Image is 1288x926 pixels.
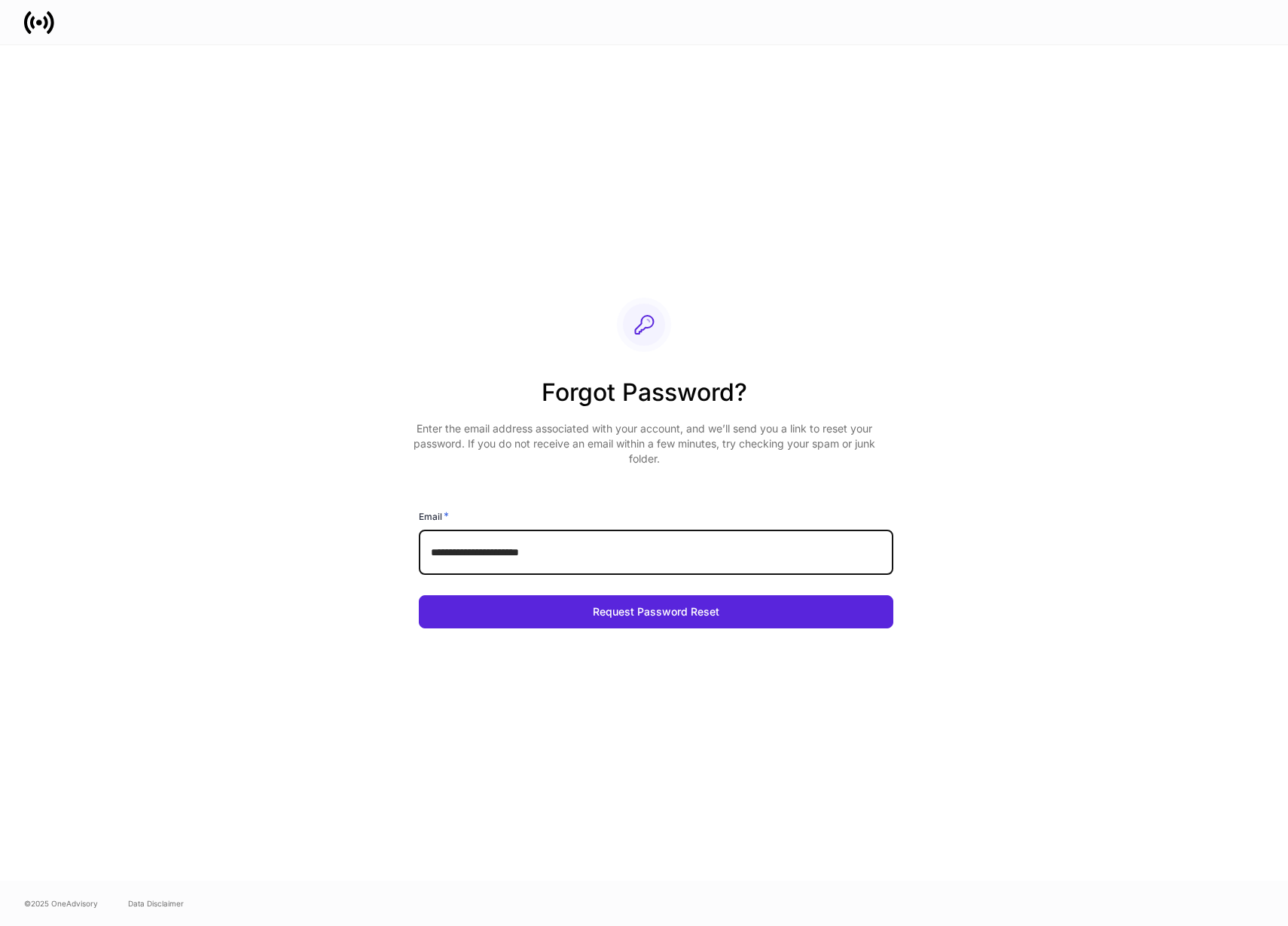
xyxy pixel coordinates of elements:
div: Request Password Reset [593,607,719,617]
h2: Forgot Password? [407,376,881,421]
p: Enter the email address associated with your account, and we’ll send you a link to reset your pas... [407,421,881,466]
button: Request Password Reset [419,595,893,628]
h6: Email [419,509,449,524]
a: Data Disclaimer [128,897,184,909]
span: © 2025 OneAdvisory [24,897,98,909]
